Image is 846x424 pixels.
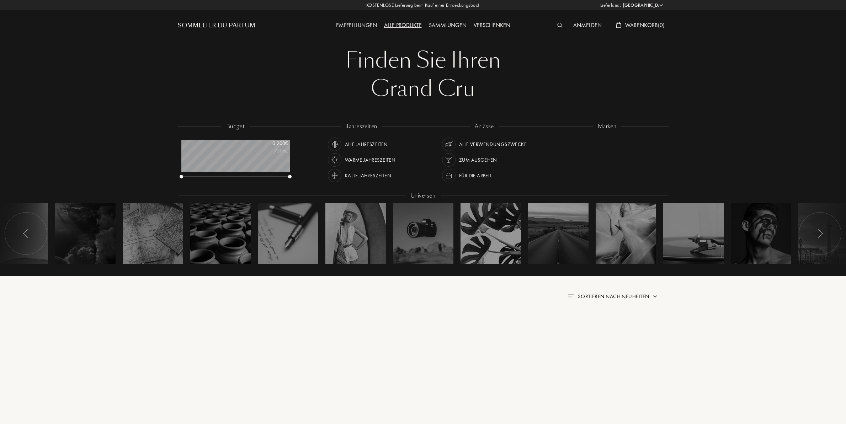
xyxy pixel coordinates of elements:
img: usage_season_hot_white.svg [330,155,340,165]
div: _ [181,376,212,390]
div: /50mL [252,147,288,155]
div: Alle Jahreszeiten [345,138,388,151]
span: Lieferland: [600,2,621,9]
div: Empfehlungen [332,21,381,30]
a: Anmelden [570,21,605,29]
a: Alle Produkte [381,21,425,29]
div: _ [181,368,212,375]
div: Grand Cru [183,75,663,103]
div: Alle Produkte [381,21,425,30]
div: Anmelden [570,21,605,30]
div: Warme Jahreszeiten [345,153,396,167]
div: jahreszeiten [341,123,382,131]
img: arrow_w.png [659,2,664,8]
div: marken [593,123,622,131]
img: cart_white.svg [616,22,622,28]
img: arr_left.svg [23,229,29,238]
div: Alle Verwendungszwecke [459,138,527,151]
span: Warenkorb ( 0 ) [625,21,665,29]
span: Sortieren nach: Neuheiten [578,293,649,300]
div: Sammlungen [425,21,470,30]
div: Zum Ausgehen [459,153,497,167]
div: Für die Arbeit [459,169,492,182]
img: usage_occasion_party_white.svg [444,155,454,165]
img: usage_season_average_white.svg [330,139,340,149]
img: usage_season_cold_white.svg [330,171,340,181]
img: usage_occasion_work_white.svg [444,171,454,181]
div: Verschenken [470,21,514,30]
div: _ [181,391,212,399]
img: arr_left.svg [817,229,823,238]
div: anlässe [470,123,499,131]
a: Empfehlungen [332,21,381,29]
img: usage_occasion_all_white.svg [444,139,454,149]
div: Kalte Jahreszeiten [345,169,392,182]
img: arrow.png [652,294,658,299]
a: Verschenken [470,21,514,29]
img: filter_by.png [568,294,573,298]
img: pf_empty.png [182,321,210,349]
a: Sommelier du Parfum [178,21,255,30]
img: search_icn_white.svg [557,23,563,28]
a: Sammlungen [425,21,470,29]
div: 0 - 200 € [252,140,288,147]
div: budget [221,123,250,131]
div: Universen [406,192,440,200]
div: Finden Sie Ihren [183,46,663,75]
